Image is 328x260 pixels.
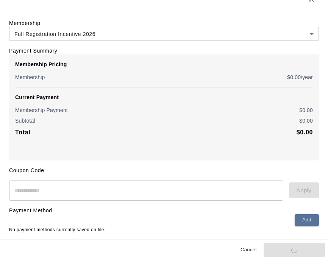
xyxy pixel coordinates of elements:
[9,227,106,232] span: No payment methods currently saved on file.
[9,48,57,54] label: Payment Summary
[299,106,313,114] p: $ 0.00
[15,129,30,135] b: Total
[9,167,44,173] label: Coupon Code
[15,106,68,114] p: Membership Payment
[15,73,45,81] p: Membership
[287,73,313,81] p: $ 0.00 /year
[9,20,41,26] label: Membership
[9,207,52,213] label: Payment Method
[15,61,313,68] p: Membership Pricing
[15,117,35,125] p: Subtotal
[295,214,319,226] button: Add
[9,27,319,41] div: Full Registration Incentive 2026
[15,93,313,101] p: Current Payment
[236,244,261,256] button: Cancel
[299,117,313,125] p: $ 0.00
[297,129,313,135] b: $ 0.00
